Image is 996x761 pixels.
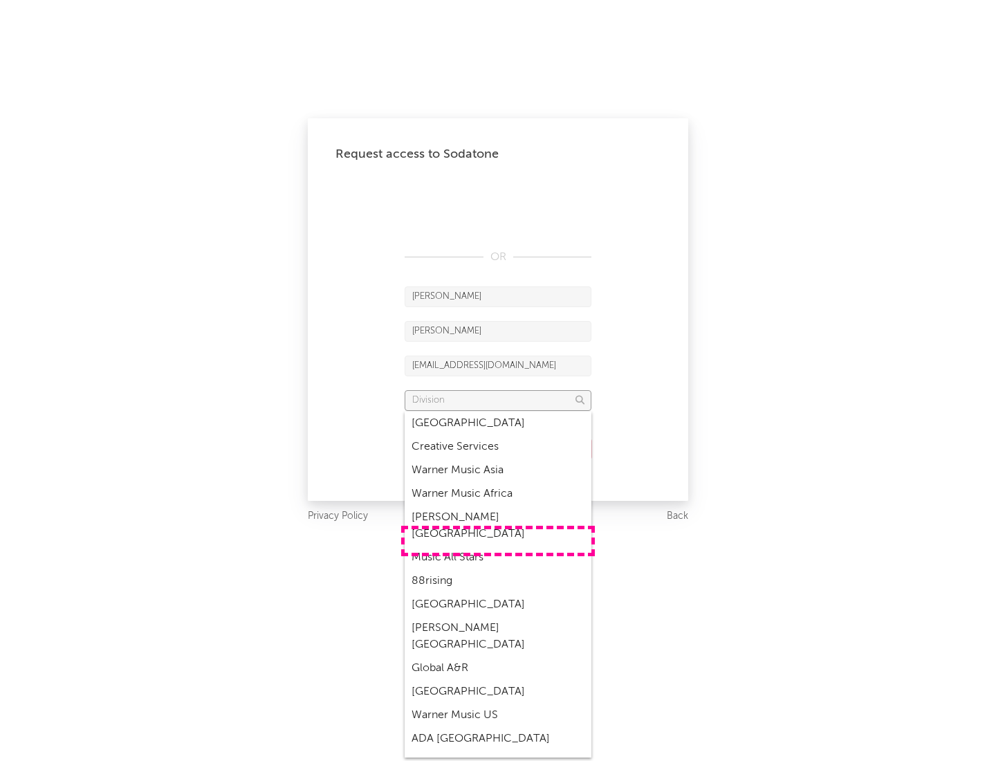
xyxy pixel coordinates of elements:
[405,482,591,506] div: Warner Music Africa
[405,435,591,459] div: Creative Services
[405,546,591,569] div: Music All Stars
[405,657,591,680] div: Global A&R
[308,508,368,525] a: Privacy Policy
[405,727,591,751] div: ADA [GEOGRAPHIC_DATA]
[405,286,591,307] input: First Name
[405,593,591,616] div: [GEOGRAPHIC_DATA]
[405,704,591,727] div: Warner Music US
[405,390,591,411] input: Division
[405,506,591,546] div: [PERSON_NAME] [GEOGRAPHIC_DATA]
[405,356,591,376] input: Email
[405,412,591,435] div: [GEOGRAPHIC_DATA]
[405,569,591,593] div: 88rising
[405,680,591,704] div: [GEOGRAPHIC_DATA]
[405,249,591,266] div: OR
[667,508,688,525] a: Back
[405,459,591,482] div: Warner Music Asia
[405,321,591,342] input: Last Name
[405,616,591,657] div: [PERSON_NAME] [GEOGRAPHIC_DATA]
[335,146,661,163] div: Request access to Sodatone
